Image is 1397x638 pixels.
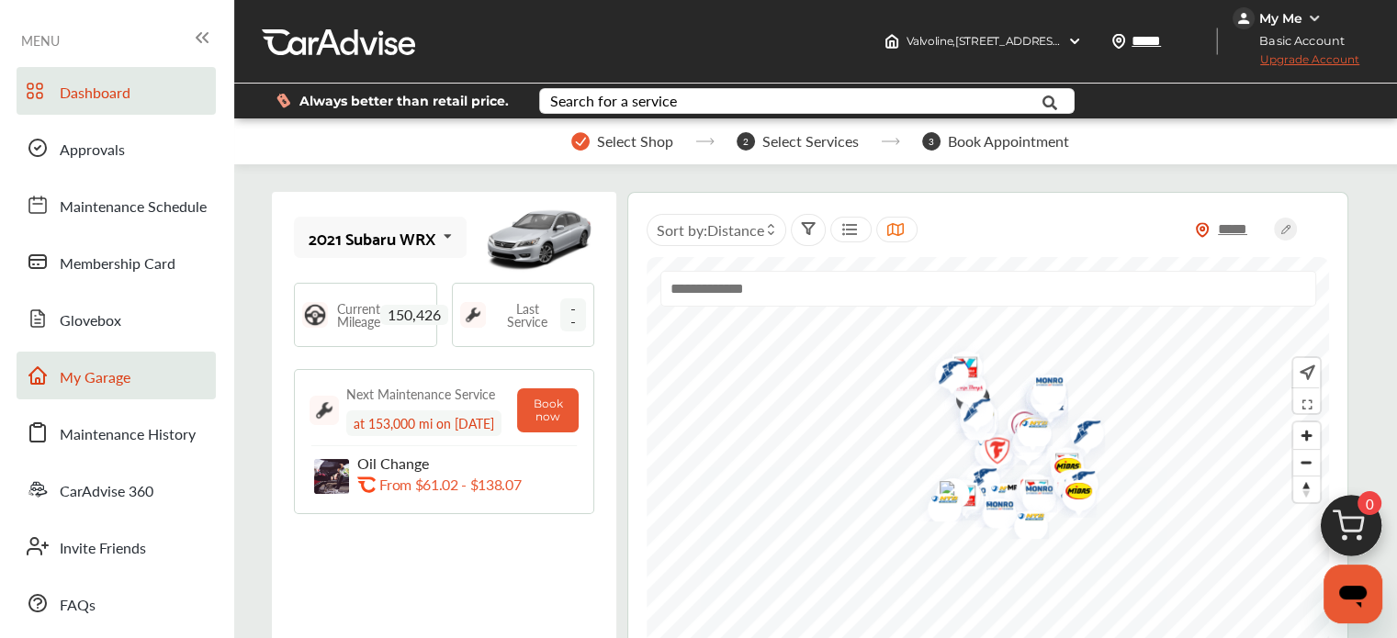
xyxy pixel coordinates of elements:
[60,423,196,447] span: Maintenance History
[1233,52,1359,75] span: Upgrade Account
[17,409,216,456] a: Maintenance History
[1051,458,1097,512] div: Map marker
[495,302,561,328] span: Last Service
[999,415,1048,453] img: logo-mrtire.png
[1015,368,1061,426] div: Map marker
[346,385,495,403] div: Next Maintenance Service
[1000,500,1049,539] img: logo-mavis.png
[1008,473,1054,512] div: Map marker
[946,386,992,440] div: Map marker
[762,133,859,150] span: Select Services
[1111,34,1126,49] img: location_vector.a44bc228.svg
[966,425,1012,483] div: Map marker
[935,341,981,399] div: Map marker
[881,138,900,145] img: stepper-arrow.e24c07c6.svg
[1195,222,1210,238] img: location_vector_orange.38f05af8.svg
[941,475,987,514] div: Map marker
[939,363,985,420] div: Map marker
[21,33,60,48] span: MENU
[1234,31,1358,50] span: Basic Account
[1043,462,1089,516] div: Map marker
[1002,465,1051,522] img: logo-firestone.png
[310,445,579,446] img: border-line.da1032d4.svg
[60,139,125,162] span: Approvals
[695,138,715,145] img: stepper-arrow.e24c07c6.svg
[1216,28,1218,55] img: header-divider.bc55588e.svg
[921,348,967,402] div: Map marker
[346,410,501,436] div: at 153,000 mi on [DATE]
[1019,364,1067,404] img: logo-monro.png
[969,488,1015,528] div: Map marker
[310,396,339,425] img: maintenance_logo
[460,302,486,328] img: maintenance_logo
[1015,368,1064,426] img: logo-valvoline.png
[952,455,998,509] div: Map marker
[1037,445,1086,493] img: Midas+Logo_RGB.png
[1002,405,1051,453] img: Midas+Logo_RGB.png
[60,480,153,504] span: CarAdvise 360
[1043,462,1092,516] img: logo-goodyear.png
[357,454,559,472] p: Oil Change
[17,465,216,513] a: CarAdvise 360
[1037,445,1083,493] div: Map marker
[1293,422,1320,449] button: Zoom in
[1006,465,1052,522] div: Map marker
[1293,450,1320,476] span: Zoom out
[17,238,216,285] a: Membership Card
[914,483,960,521] div: Map marker
[969,488,1018,528] img: logo-monro.png
[1051,458,1099,512] img: logo-goodyear.png
[922,468,971,514] img: DunnTire_Horiz_RGB.png
[1002,405,1048,453] div: Map marker
[990,472,1036,510] div: Map marker
[1000,500,1046,539] div: Map marker
[17,295,216,342] a: Glovebox
[737,132,755,151] span: 2
[1014,372,1063,430] img: logo-firestone.png
[1293,449,1320,476] button: Zoom out
[922,132,941,151] span: 3
[560,298,586,331] span: --
[1293,476,1320,502] button: Reset bearing to north
[1012,373,1058,431] div: Map marker
[60,594,96,618] span: FAQs
[60,252,175,276] span: Membership Card
[302,302,328,328] img: steering_logo
[1358,491,1381,515] span: 0
[60,537,146,561] span: Invite Friends
[484,196,594,279] img: mobile_9112_st0640_046.jpg
[1307,487,1395,575] img: cart_icon.3d0951e8.svg
[380,305,448,325] span: 150,426
[952,455,1001,509] img: logo-goodyear.png
[17,522,216,570] a: Invite Friends
[299,95,509,107] span: Always better than retail price.
[1016,372,1062,420] div: Map marker
[1040,460,1086,518] div: Map marker
[1012,373,1061,431] img: logo-pepboys.png
[950,390,996,450] div: Map marker
[60,82,130,106] span: Dashboard
[597,133,673,150] span: Select Shop
[1017,373,1063,411] div: Map marker
[1036,438,1082,496] div: Map marker
[933,470,979,528] div: Map marker
[1002,465,1048,522] div: Map marker
[949,401,995,440] div: Map marker
[914,483,963,521] img: logo-mavis.png
[571,132,590,151] img: stepper-checkmark.b5569197.svg
[17,181,216,229] a: Maintenance Schedule
[276,93,290,108] img: dollor_label_vector.a70140d1.svg
[1008,473,1057,512] img: logo-monro.png
[60,309,121,333] span: Glovebox
[999,415,1045,453] div: Map marker
[942,374,988,430] div: Map marker
[550,94,677,108] div: Search for a service
[990,472,1039,510] img: logo-mrtire.png
[948,133,1069,150] span: Book Appointment
[922,468,968,514] div: Map marker
[1056,408,1102,462] div: Map marker
[379,476,521,493] p: From $61.02 - $138.07
[17,124,216,172] a: Approvals
[1040,460,1088,518] img: logo-pepboys.png
[907,34,1138,48] span: Valvoline , [STREET_ADDRESS] Clay , NY 13090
